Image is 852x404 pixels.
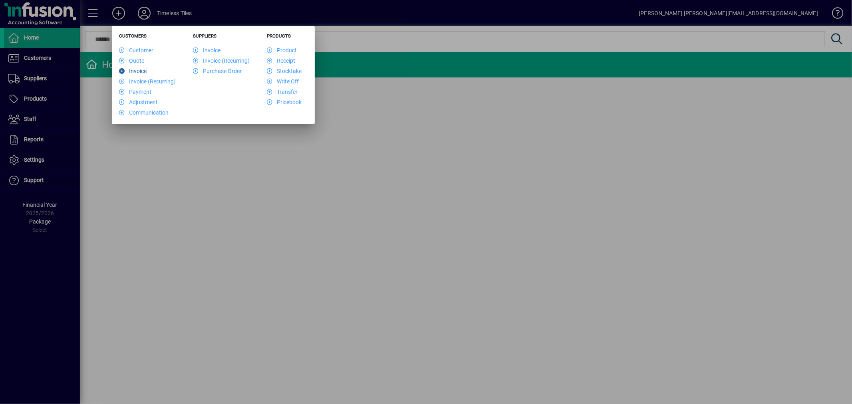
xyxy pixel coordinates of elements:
[119,33,176,41] h5: Customers
[267,99,302,105] a: Pricebook
[267,33,302,41] h5: Products
[119,47,153,53] a: Customer
[119,99,158,105] a: Adjustment
[119,78,176,85] a: Invoice (Recurring)
[267,78,299,85] a: Write Off
[267,47,297,53] a: Product
[193,68,242,74] a: Purchase Order
[267,89,298,95] a: Transfer
[119,68,147,74] a: Invoice
[119,57,144,64] a: Quote
[119,89,151,95] a: Payment
[193,33,250,41] h5: Suppliers
[267,68,302,74] a: Stocktake
[119,109,169,116] a: Communication
[193,57,250,64] a: Invoice (Recurring)
[267,57,295,64] a: Receipt
[193,47,220,53] a: Invoice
